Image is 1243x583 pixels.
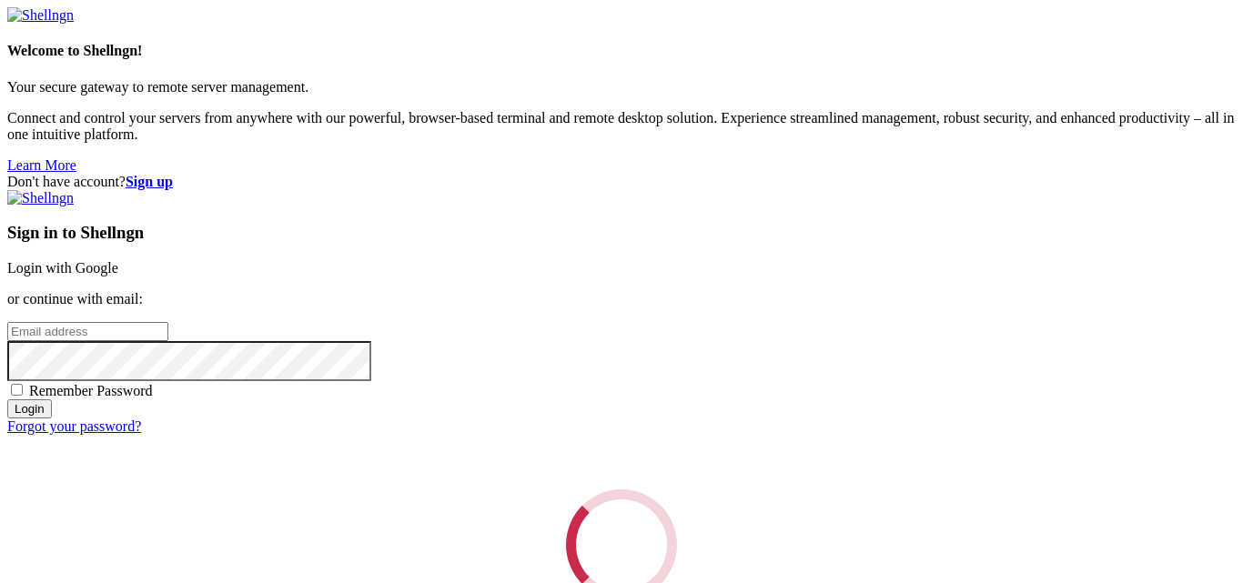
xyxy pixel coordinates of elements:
p: Your secure gateway to remote server management. [7,79,1236,95]
span: Remember Password [29,383,153,398]
img: Shellngn [7,7,74,24]
input: Email address [7,322,168,341]
a: Learn More [7,157,76,173]
img: Shellngn [7,190,74,206]
input: Login [7,399,52,418]
a: Login with Google [7,260,118,276]
input: Remember Password [11,384,23,396]
h4: Welcome to Shellngn! [7,43,1236,59]
div: Don't have account? [7,174,1236,190]
a: Sign up [126,174,173,189]
p: or continue with email: [7,291,1236,307]
p: Connect and control your servers from anywhere with our powerful, browser-based terminal and remo... [7,110,1236,143]
a: Forgot your password? [7,418,141,434]
h3: Sign in to Shellngn [7,223,1236,243]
